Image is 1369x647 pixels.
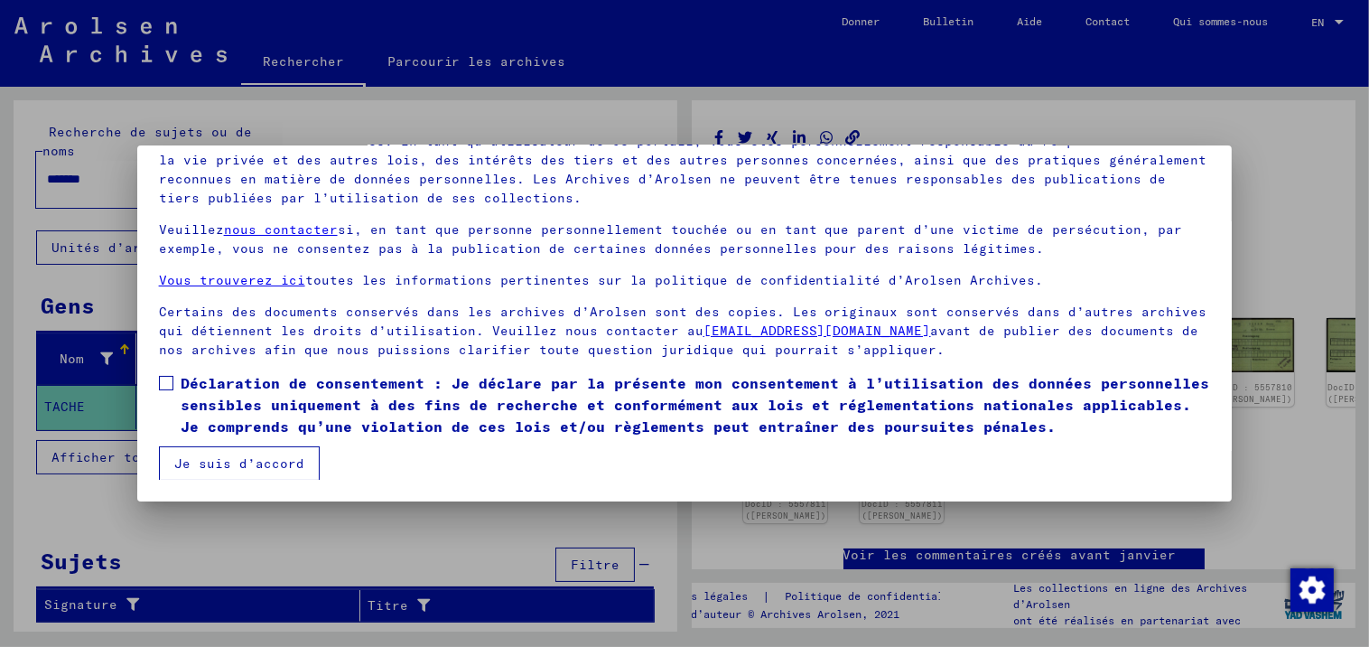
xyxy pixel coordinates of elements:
[159,220,1211,258] p: Veuillez si, en tant que personne personnellement touchée ou en tant que parent d’une victime de ...
[159,271,1211,290] p: toutes les informations pertinentes sur la politique de confidentialité d’Arolsen Archives.
[703,323,931,339] a: [EMAIL_ADDRESS][DOMAIN_NAME]
[1290,567,1333,611] div: Modifier le consentement
[1290,568,1334,612] img: Modifier le consentement
[159,272,305,288] a: Vous trouverez ici
[159,303,1211,360] p: Certains des documents conservés dans les archives d’Arolsen sont des copies. Les originaux sont ...
[159,113,1211,208] p: [PERSON_NAME] noter que ce portail sur les victimes des persécutions nazies contient des données ...
[159,446,320,481] button: Je suis d’accord
[224,221,338,238] a: nous contacter
[181,374,1210,436] font: Déclaration de consentement : Je déclare par la présente mon consentement à l’utilisation des don...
